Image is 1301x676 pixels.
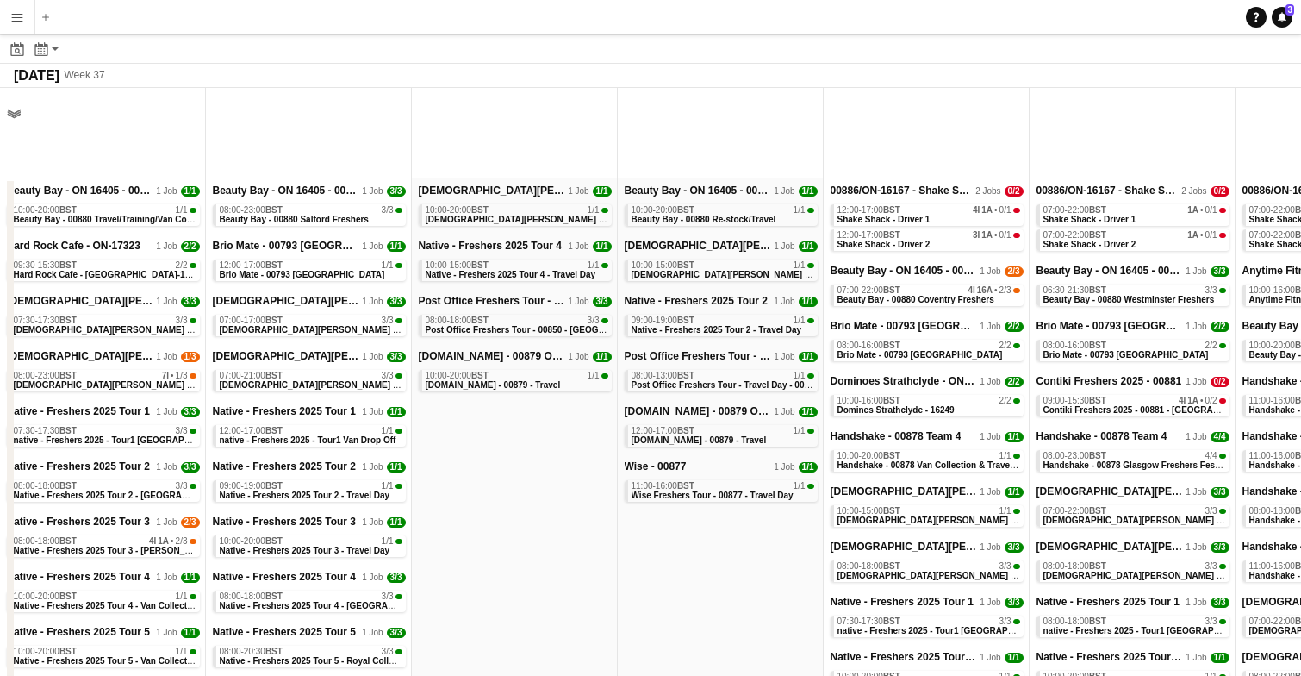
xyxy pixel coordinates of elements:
[382,206,394,215] span: 3/3
[799,241,818,252] span: 1/1
[831,320,977,333] span: Brio Mate - 00793 Birmingham
[220,425,402,445] a: 12:00-17:00BST1/1native - Freshers 2025 - Tour1 Van Drop Off
[677,260,694,270] span: BST
[999,286,1012,295] span: 2/3
[794,372,806,380] span: 1/1
[837,295,994,304] span: Beauty Bay - 00880 Coventry Freshers
[14,215,217,224] span: Beauty Bay - 00880 Travel/Training/Van Collection
[883,230,900,240] span: BST
[1272,7,1292,28] a: 3
[1211,186,1229,197] span: 0/2
[181,241,200,252] span: 2/2
[14,261,77,270] span: 09:30-15:30
[426,215,707,224] span: Lady Garden Tour 1 - 00848 - Travel Day
[220,206,283,215] span: 08:00-23:00
[568,241,588,252] span: 1 Job
[14,260,196,279] a: 09:30-15:30BST2/2Hard Rock Cafe - [GEOGRAPHIC_DATA]-17323 [GEOGRAPHIC_DATA]
[213,185,359,197] span: Beauty Bay - ON 16405 - 00880
[1043,397,1226,405] div: •
[387,407,406,417] span: 1/1
[220,380,572,390] span: Lady Garden 2025 Tour 2 - 00848 - Salford University
[14,270,299,279] span: Hard Rock Cafe - ON-17323 Edinburgh
[382,261,394,270] span: 1/1
[7,240,200,295] div: Hard Rock Cafe - ON-173231 Job2/209:30-15:30BST2/2Hard Rock Cafe - [GEOGRAPHIC_DATA]-17323 [GEOGR...
[1043,240,1136,249] span: Shake Shack - Driver 2
[1043,341,1106,350] span: 08:00-16:00
[156,297,177,307] span: 1 Job
[213,295,359,308] span: Lady Garden 2025 Tour 1 - 00848
[419,185,565,197] span: Lady Garden 2025 Tour 1 - 00848
[837,340,1020,360] a: 08:00-16:00BST2/2Brio Mate - 00793 [GEOGRAPHIC_DATA]
[981,231,993,240] span: 1A
[831,375,1024,430] div: Dominoes Strathclyde - ON 162491 Job2/210:00-16:00BST2/2Domines Strathclyde - 16249
[1043,286,1106,295] span: 06:30-21:30
[1205,206,1217,215] span: 0/1
[14,427,77,435] span: 07:30-17:30
[471,316,489,325] span: BST
[593,352,612,362] span: 1/1
[14,204,196,224] a: 10:00-20:00BST1/1Beauty Bay - 00880 Travel/Training/Van Collection
[632,325,802,335] span: Native - Freshers 2025 Tour 2 - Travel Day
[181,186,200,197] span: 1/1
[1036,320,1229,375] div: Brio Mate - 00793 [GEOGRAPHIC_DATA]1 Job2/208:00-16:00BST2/2Brio Mate - 00793 [GEOGRAPHIC_DATA]
[1205,341,1217,350] span: 2/2
[625,405,818,460] div: [DOMAIN_NAME] - 00879 ON-162111 Job1/112:00-17:00BST1/1[DOMAIN_NAME] - 00879 - Travel
[837,229,1020,249] a: 12:00-17:00BST3I1A•0/1Shake Shack - Driver 2
[677,316,694,325] span: BST
[213,405,406,418] a: Native - Freshers 2025 Tour 11 Job1/1
[831,185,1024,197] a: 00886/ON-16167 - Shake Shack2 Jobs0/2
[362,352,383,362] span: 1 Job
[1186,377,1206,387] span: 1 Job
[837,206,1020,215] div: •
[837,204,1020,224] a: 12:00-17:00BST4I1A•0/1Shake Shack - Driver 1
[588,372,600,380] span: 1/1
[7,185,153,197] span: Beauty Bay - ON 16405 - 00880
[220,370,402,390] a: 07:00-21:00BST3/3[DEMOGRAPHIC_DATA][PERSON_NAME] 2025 Tour 2 - 00848 - [GEOGRAPHIC_DATA]
[632,261,694,270] span: 10:00-15:00
[213,185,406,240] div: Beauty Bay - ON 16405 - 008801 Job3/308:00-23:00BST3/3Beauty Bay - 00880 Salford Freshers
[265,371,283,380] span: BST
[362,241,383,252] span: 1 Job
[1285,4,1294,16] span: 3
[213,185,406,197] a: Beauty Bay - ON 16405 - 008801 Job3/3
[981,206,993,215] span: 1A
[1211,377,1229,387] span: 0/2
[1036,265,1183,278] span: Beauty Bay - ON 16405 - 00880
[426,260,608,279] a: 10:00-15:00BST1/1Native - Freshers 2025 Tour 4 - Travel Day
[625,185,818,240] div: Beauty Bay - ON 16405 - 008801 Job1/110:00-20:00BST1/1Beauty Bay - 00880 Re-stock/Travel
[799,186,818,197] span: 1/1
[176,427,188,435] span: 3/3
[883,396,900,405] span: BST
[632,315,814,335] a: 09:00-19:00BST1/1Native - Freshers 2025 Tour 2 - Travel Day
[265,205,283,215] span: BST
[625,350,818,363] a: Post Office Freshers Tour - 008501 Job1/1
[1089,285,1106,295] span: BST
[7,405,200,460] div: Native - Freshers 2025 Tour 11 Job3/307:30-17:30BST3/3native - Freshers 2025 - Tour1 [GEOGRAPHIC_...
[1043,229,1226,249] a: 07:00-22:00BST1A•0/1Shake Shack - Driver 2
[977,286,993,295] span: 16A
[837,286,1020,295] div: •
[220,270,385,279] span: Brio Mate - 00793 Birmingham
[883,341,900,350] span: BST
[794,316,806,325] span: 1/1
[1181,186,1206,197] span: 2 Jobs
[1043,231,1226,240] div: •
[1179,397,1186,405] span: 4I
[213,240,406,253] a: Brio Mate - 00793 [GEOGRAPHIC_DATA]1 Job1/1
[1205,286,1217,295] span: 3/3
[1043,350,1209,360] span: Brio Mate - 00793 Birmingham
[14,315,196,335] a: 07:30-17:30BST3/3[DEMOGRAPHIC_DATA][PERSON_NAME] Tour 1 - 00848 - [GEOGRAPHIC_DATA][PERSON_NAME]
[220,261,283,270] span: 12:00-17:00
[1043,206,1226,215] div: •
[181,407,200,417] span: 3/3
[1186,266,1206,277] span: 1 Job
[837,405,955,415] span: Domines Strathclyde - 16249
[632,370,814,390] a: 08:00-13:00BST1/1Post Office Freshers Tour - Travel Day - 00850
[59,205,77,215] span: BST
[176,372,188,380] span: 1/3
[632,204,814,224] a: 10:00-20:00BST1/1Beauty Bay - 00880 Re-stock/Travel
[1036,375,1229,430] div: Contiki Freshers 2025 - 008811 Job0/209:00-15:30BST4I1A•0/2Contiki Freshers 2025 - 00881 - [GEOGR...
[625,240,771,253] span: Lady Garden 2025 Tour 2 - 00848
[625,350,771,363] span: Post Office Freshers Tour - 00850
[7,350,200,363] a: [DEMOGRAPHIC_DATA][PERSON_NAME] 2025 Tour 2 - 008481 Job1/3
